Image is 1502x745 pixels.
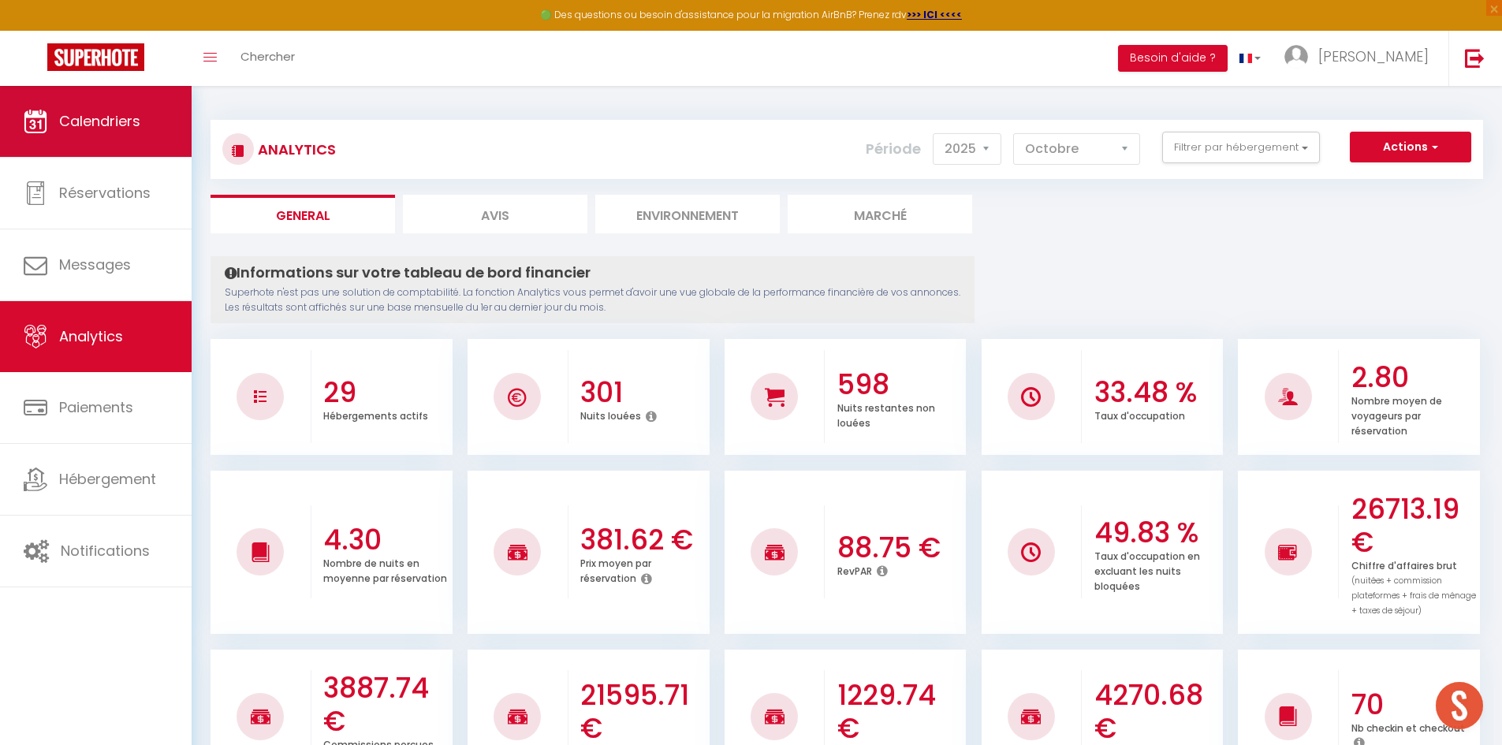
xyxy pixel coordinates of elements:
[240,48,295,65] span: Chercher
[580,553,651,585] p: Prix moyen par réservation
[1318,47,1429,66] span: [PERSON_NAME]
[1436,682,1483,729] div: Ouvrir le chat
[580,406,641,423] p: Nuits louées
[59,397,133,417] span: Paiements
[1351,361,1477,394] h3: 2.80
[61,541,150,561] span: Notifications
[580,376,706,409] h3: 301
[225,264,960,281] h4: Informations sur votre tableau de bord financier
[837,561,872,578] p: RevPAR
[254,390,266,403] img: NO IMAGE
[1351,556,1476,617] p: Chiffre d'affaires brut
[59,111,140,131] span: Calendriers
[59,326,123,346] span: Analytics
[1351,688,1477,721] h3: 70
[1118,45,1228,72] button: Besoin d'aide ?
[59,255,131,274] span: Messages
[59,469,156,489] span: Hébergement
[403,195,587,233] li: Avis
[211,195,395,233] li: General
[1465,48,1485,68] img: logout
[323,672,449,738] h3: 3887.74 €
[580,679,706,745] h3: 21595.71 €
[866,132,921,166] label: Période
[323,553,447,585] p: Nombre de nuits en moyenne par réservation
[323,523,449,557] h3: 4.30
[254,132,336,167] h3: Analytics
[59,183,151,203] span: Réservations
[595,195,780,233] li: Environnement
[1162,132,1320,163] button: Filtrer par hébergement
[837,679,963,745] h3: 1229.74 €
[580,523,706,557] h3: 381.62 €
[229,31,307,86] a: Chercher
[788,195,972,233] li: Marché
[1094,546,1200,593] p: Taux d'occupation en excluant les nuits bloquées
[837,531,963,564] h3: 88.75 €
[1351,575,1476,616] span: (nuitées + commission plateformes + frais de ménage + taxes de séjour)
[1094,516,1220,549] h3: 49.83 %
[323,376,449,409] h3: 29
[1351,718,1465,735] p: Nb checkin et checkout
[1021,542,1041,562] img: NO IMAGE
[1094,679,1220,745] h3: 4270.68 €
[837,368,963,401] h3: 598
[1284,45,1308,69] img: ...
[1094,376,1220,409] h3: 33.48 %
[323,406,428,423] p: Hébergements actifs
[1351,391,1442,438] p: Nombre moyen de voyageurs par réservation
[837,398,935,430] p: Nuits restantes non louées
[47,43,144,71] img: Super Booking
[1278,542,1298,561] img: NO IMAGE
[1351,493,1477,559] h3: 26713.19 €
[225,285,960,315] p: Superhote n'est pas une solution de comptabilité. La fonction Analytics vous permet d'avoir une v...
[907,8,962,21] a: >>> ICI <<<<
[1094,406,1185,423] p: Taux d'occupation
[1273,31,1448,86] a: ... [PERSON_NAME]
[1350,132,1471,163] button: Actions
